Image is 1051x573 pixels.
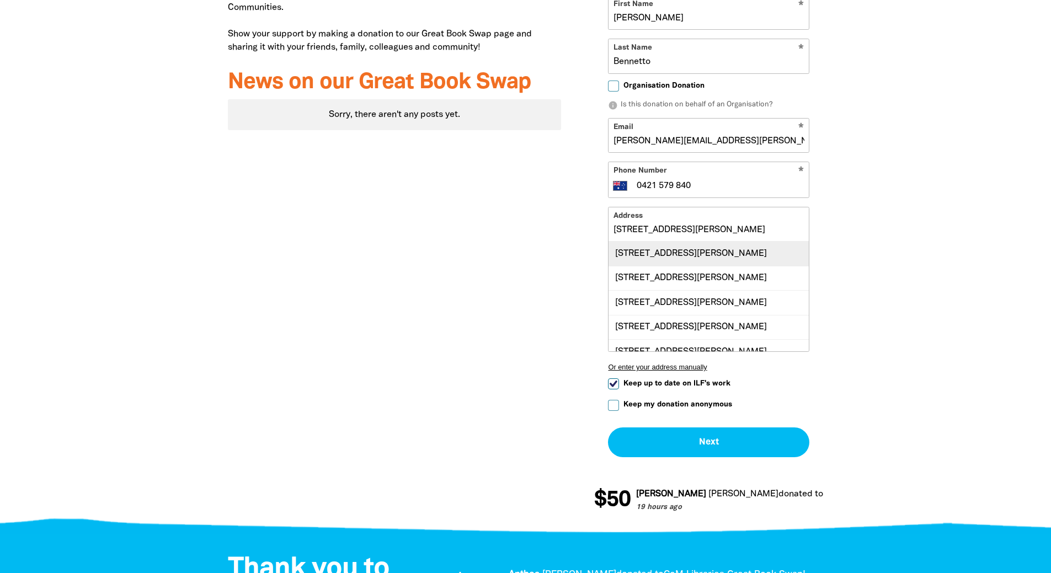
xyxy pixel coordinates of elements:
[608,100,618,110] i: info
[821,490,953,498] a: CoM Libraries Great Book Swap!
[634,502,953,513] p: 19 hours ago
[707,490,777,498] em: [PERSON_NAME]
[608,363,809,371] button: Or enter your address manually
[609,242,809,265] div: [STREET_ADDRESS][PERSON_NAME]
[609,315,809,339] div: [STREET_ADDRESS][PERSON_NAME]
[593,489,629,511] span: $50
[228,99,562,130] div: Paginated content
[623,81,705,91] span: Organisation Donation
[608,400,619,411] input: Keep my donation anonymous
[608,100,809,111] p: Is this donation on behalf of an Organisation?
[608,427,809,457] button: Next
[623,399,732,410] span: Keep my donation anonymous
[609,339,809,363] div: [STREET_ADDRESS][PERSON_NAME]
[608,81,619,92] input: Organisation Donation
[634,490,705,498] em: [PERSON_NAME]
[623,378,730,389] span: Keep up to date on ILF's work
[777,490,821,498] span: donated to
[608,378,619,389] input: Keep up to date on ILF's work
[609,290,809,314] div: [STREET_ADDRESS][PERSON_NAME]
[228,99,562,130] div: Sorry, there aren't any posts yet.
[594,483,823,518] div: Donation stream
[609,266,809,290] div: [STREET_ADDRESS][PERSON_NAME]
[798,167,804,177] i: Required
[228,71,562,95] h3: News on our Great Book Swap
